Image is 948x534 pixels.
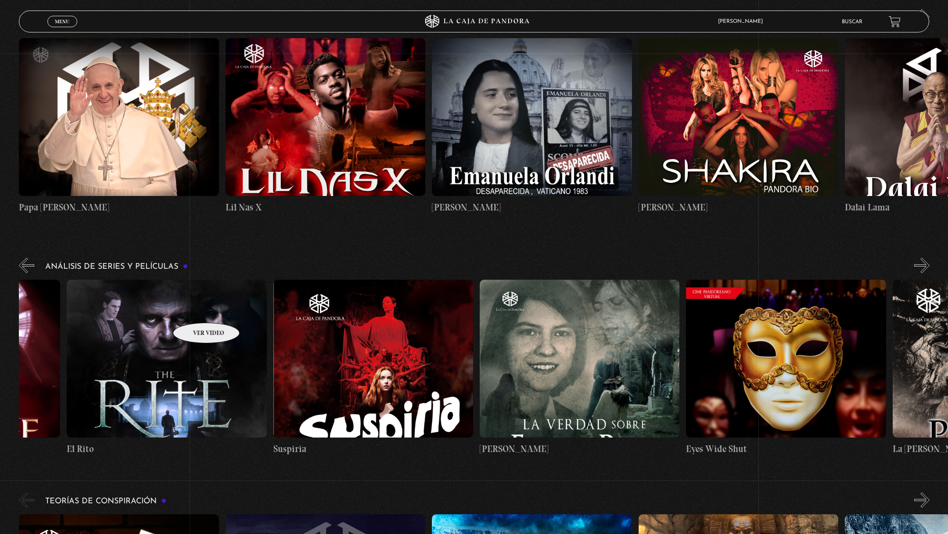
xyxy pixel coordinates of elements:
a: [PERSON_NAME] [639,31,838,221]
a: El Rito [67,280,266,456]
button: Previous [19,9,34,25]
h4: Papa [PERSON_NAME] [19,200,219,214]
a: [PERSON_NAME] [480,280,679,456]
h4: [PERSON_NAME] [480,442,679,456]
h4: Lil Nas X [226,200,425,214]
button: Next [914,258,930,273]
h4: El Rito [67,442,266,456]
h4: Eyes Wide Shut [686,442,886,456]
a: Eyes Wide Shut [686,280,886,456]
a: Buscar [842,19,862,25]
a: View your shopping cart [889,16,901,28]
h4: [PERSON_NAME] [639,200,838,214]
a: Papa [PERSON_NAME] [19,31,219,221]
a: Lil Nas X [226,31,425,221]
button: Previous [19,492,34,508]
span: Cerrar [52,26,73,32]
span: Menu [55,19,69,24]
h3: Teorías de Conspiración [45,497,166,506]
button: Next [914,492,930,508]
a: [PERSON_NAME] [432,31,632,221]
h3: Análisis de series y películas [45,263,188,271]
h4: [PERSON_NAME] [432,200,632,214]
a: Suspiria [273,280,473,456]
button: Next [914,9,930,25]
button: Previous [19,258,34,273]
span: [PERSON_NAME] [714,19,772,24]
h4: Suspiria [273,442,473,456]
